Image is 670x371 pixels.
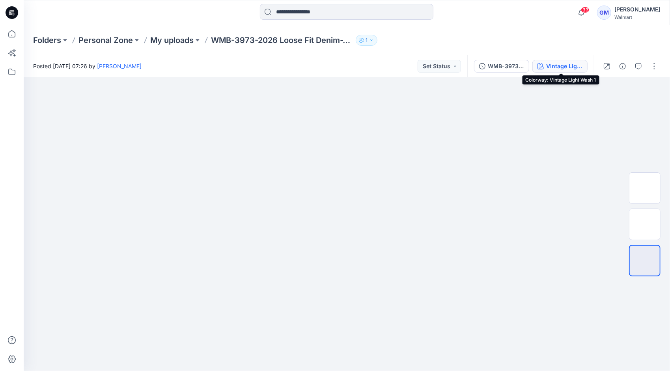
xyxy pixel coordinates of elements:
[474,60,529,73] button: WMB-3973-2026 Loose Fit Denim_Styling_Wash Tested
[597,6,611,20] div: GM
[488,62,524,71] div: WMB-3973-2026 Loose Fit Denim_Styling_Wash Tested
[356,35,377,46] button: 1
[614,14,660,20] div: Walmart
[211,35,353,46] p: WMB-3973-2026 Loose Fit Denim-Test
[97,63,142,69] a: [PERSON_NAME]
[78,35,133,46] a: Personal Zone
[150,35,194,46] a: My uploads
[33,62,142,70] span: Posted [DATE] 07:26 by
[581,7,590,13] span: 33
[532,60,588,73] button: Vintage Light Wash 1
[614,5,660,14] div: [PERSON_NAME]
[546,62,582,71] div: Vintage Light Wash 1
[616,60,629,73] button: Details
[33,35,61,46] a: Folders
[366,36,368,45] p: 1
